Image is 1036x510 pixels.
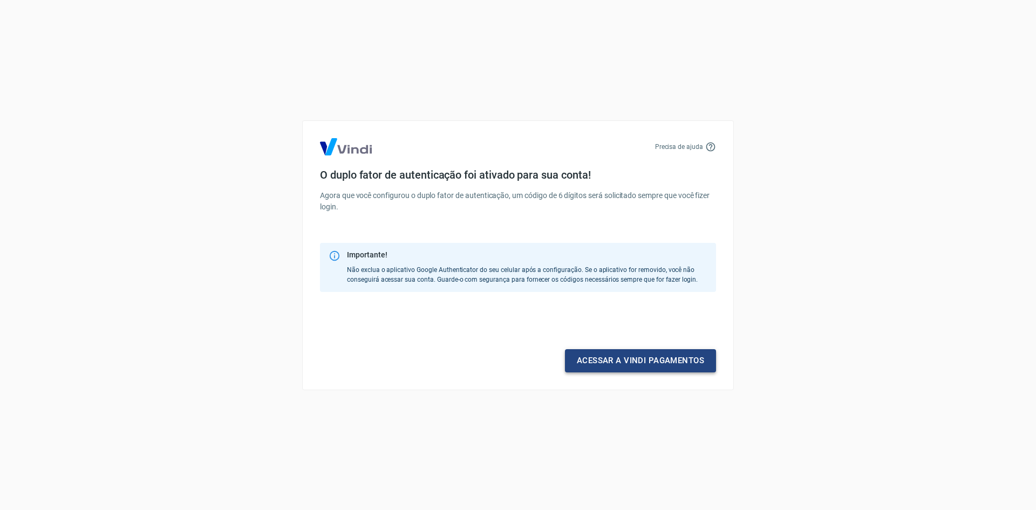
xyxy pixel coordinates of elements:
[655,142,703,152] p: Precisa de ajuda
[347,249,707,261] div: Importante!
[565,349,716,372] a: Acessar a Vindi pagamentos
[347,246,707,289] div: Não exclua o aplicativo Google Authenticator do seu celular após a configuração. Se o aplicativo ...
[320,168,716,181] h4: O duplo fator de autenticação foi ativado para sua conta!
[320,138,372,155] img: Logo Vind
[320,190,716,213] p: Agora que você configurou o duplo fator de autenticação, um código de 6 dígitos será solicitado s...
